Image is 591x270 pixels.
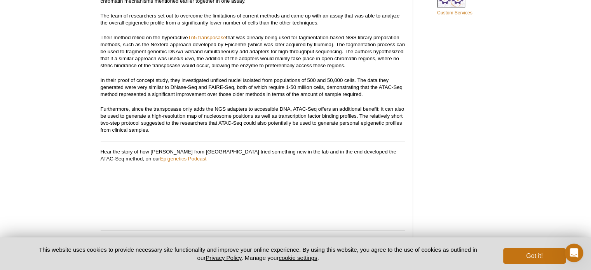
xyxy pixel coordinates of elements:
p: This website uses cookies to provide necessary site functionality and improve your online experie... [26,246,491,262]
p: Furthermore, since the transposase only adds the NGS adapters to accessible DNA, ATAC-Seq offers ... [101,106,405,134]
a: Epigenetics Podcast [160,156,207,162]
p: In their proof of concept study, they investigated unfixed nuclei isolated from populations of 50... [101,77,405,98]
iframe: Intercom live chat [565,244,583,262]
p: The team of researchers set out to overcome the limitations of current methods and came up with a... [101,12,405,26]
a: Tn5 transposase [188,35,226,40]
p: Their method relied on the hyperactive that was already being used for tagmentation-based NGS lib... [101,34,405,69]
button: cookie settings [279,254,317,261]
a: Privacy Policy [206,254,241,261]
p: Hear the story of how [PERSON_NAME] from [GEOGRAPHIC_DATA] tried something new in the lab and in ... [101,148,405,223]
span: Custom Services [437,10,472,16]
em: in vitro [179,49,194,54]
em: in vivo [180,56,194,61]
iframe: ATAC-Seq, scATAC-Seq and Chromatin Dynamics in Single-Cells (Jason Buenrostro) [101,162,405,221]
button: Got it! [503,248,565,264]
